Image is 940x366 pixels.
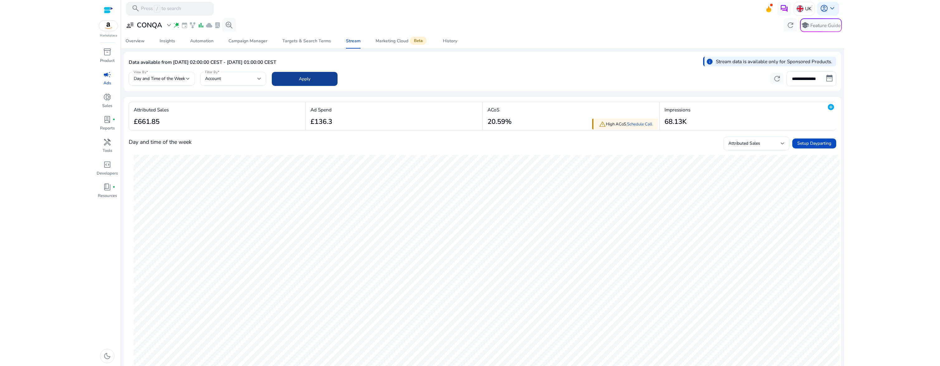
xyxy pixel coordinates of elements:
[706,58,713,65] span: info
[282,39,331,43] div: Targets & Search Terms
[132,4,140,12] span: search
[96,159,118,182] a: code_blocksDevelopers
[103,352,111,360] span: dark_mode
[487,106,512,113] p: ACoS
[214,22,221,29] span: lab_profile
[310,106,332,113] p: Ad Spend
[100,58,115,64] p: Product
[103,115,111,124] span: lab_profile
[828,4,836,12] span: keyboard_arrow_down
[129,139,192,145] h4: Day and time of the week
[810,22,841,29] p: Feature Guide
[100,125,115,132] p: Reports
[103,183,111,191] span: book_4
[102,103,112,109] p: Sales
[103,93,111,101] span: donut_small
[137,21,162,29] h3: CONQA
[299,76,310,82] span: Apply
[134,70,146,74] mat-label: View By
[310,118,332,126] h3: £136.3
[165,21,173,29] span: expand_more
[154,5,160,12] span: /
[103,80,111,87] p: Ads
[103,138,111,146] span: handyman
[198,22,204,29] span: bar_chart
[103,148,112,154] p: Tools
[96,114,118,137] a: lab_profilefiber_manual_recordReports
[797,5,803,12] img: uk.svg
[410,37,427,45] span: Beta
[205,70,218,74] mat-label: Filter By
[805,3,812,14] p: UK
[792,138,836,148] button: Setup Dayparting
[801,21,809,29] span: school
[206,22,213,29] span: cloud
[113,186,115,189] span: fiber_manual_record
[134,118,169,126] h3: £661.85
[376,38,428,44] div: Marketing Cloud
[181,22,188,29] span: event
[129,59,276,66] p: Data available from [DATE] 02:00:00 CEST - [DATE] 01:00:00 CEST
[800,18,842,32] button: schoolFeature Guide
[664,106,690,113] p: Impressions
[728,140,760,146] span: Attributed Sales
[222,18,236,32] button: search_insights
[797,140,831,147] span: Setup Dayparting
[126,21,134,29] span: user_attributes
[100,33,117,38] p: Marketplace
[827,103,835,111] mat-icon: add_circle
[820,4,828,12] span: account_circle
[160,39,175,43] div: Insights
[272,72,338,86] button: Apply
[770,73,784,84] button: refresh
[173,22,180,29] span: wand_stars
[96,47,118,69] a: inventory_2Product
[228,39,267,43] div: Campaign Manager
[487,118,512,126] h3: 20.59%
[126,39,145,43] div: Overview
[134,106,169,113] p: Attributed Sales
[103,48,111,56] span: inventory_2
[205,76,221,82] span: Account
[96,182,118,204] a: book_4fiber_manual_recordResources
[225,21,233,29] span: search_insights
[98,193,117,199] p: Resources
[664,118,690,126] h3: 68.13K
[346,39,361,43] div: Stream
[773,75,781,83] span: refresh
[96,137,118,159] a: handymanTools
[784,18,797,32] button: refresh
[103,161,111,169] span: code_blocks
[189,22,196,29] span: family_history
[786,21,794,29] span: refresh
[113,118,115,121] span: fiber_manual_record
[599,121,606,128] span: warning
[99,21,118,31] img: amazon.svg
[141,5,181,12] p: Press to search
[96,92,118,114] a: donut_smallSales
[190,39,213,43] div: Automation
[592,119,658,129] div: High ACoS.
[134,76,185,82] span: Day and Time of the Week
[716,58,832,65] p: Stream data is available only for Sponsored Products.
[443,39,457,43] div: History
[96,69,118,91] a: campaignAds
[103,71,111,79] span: campaign
[627,122,652,127] a: Schedule Call
[97,171,118,177] p: Developers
